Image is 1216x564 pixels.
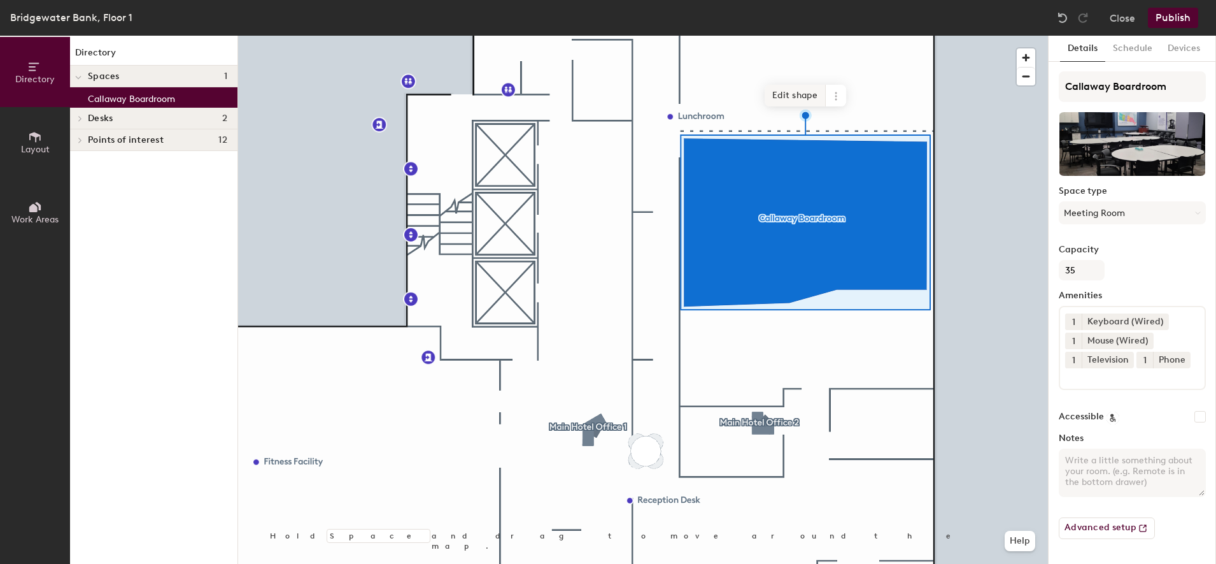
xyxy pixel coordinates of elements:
[1082,314,1169,330] div: Keyboard (Wired)
[11,214,59,225] span: Work Areas
[1148,8,1198,28] button: Publish
[1110,8,1135,28] button: Close
[70,46,237,66] h1: Directory
[88,90,175,105] p: Callaway Boardroom
[1072,335,1075,348] span: 1
[1005,531,1035,551] button: Help
[1065,314,1082,330] button: 1
[21,144,50,155] span: Layout
[1059,517,1155,539] button: Advanced setup
[1056,11,1069,24] img: Undo
[1059,412,1104,422] label: Accessible
[765,85,826,106] span: Edit shape
[1059,186,1206,196] label: Space type
[1065,333,1082,349] button: 1
[1153,352,1191,368] div: Phone
[222,113,227,124] span: 2
[1065,352,1082,368] button: 1
[1136,352,1153,368] button: 1
[1072,354,1075,367] span: 1
[1059,433,1206,444] label: Notes
[10,10,132,25] div: Bridgewater Bank, Floor 1
[1143,354,1147,367] span: 1
[1072,315,1075,329] span: 1
[1082,352,1134,368] div: Television
[1077,11,1089,24] img: Redo
[1160,36,1208,62] button: Devices
[88,135,164,145] span: Points of interest
[1105,36,1160,62] button: Schedule
[1060,36,1105,62] button: Details
[1059,112,1206,176] img: The space named Callaway Boardroom
[224,71,227,82] span: 1
[1059,291,1206,301] label: Amenities
[218,135,227,145] span: 12
[88,71,120,82] span: Spaces
[1082,333,1154,349] div: Mouse (Wired)
[1059,201,1206,224] button: Meeting Room
[1059,245,1206,255] label: Capacity
[15,74,55,85] span: Directory
[88,113,113,124] span: Desks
